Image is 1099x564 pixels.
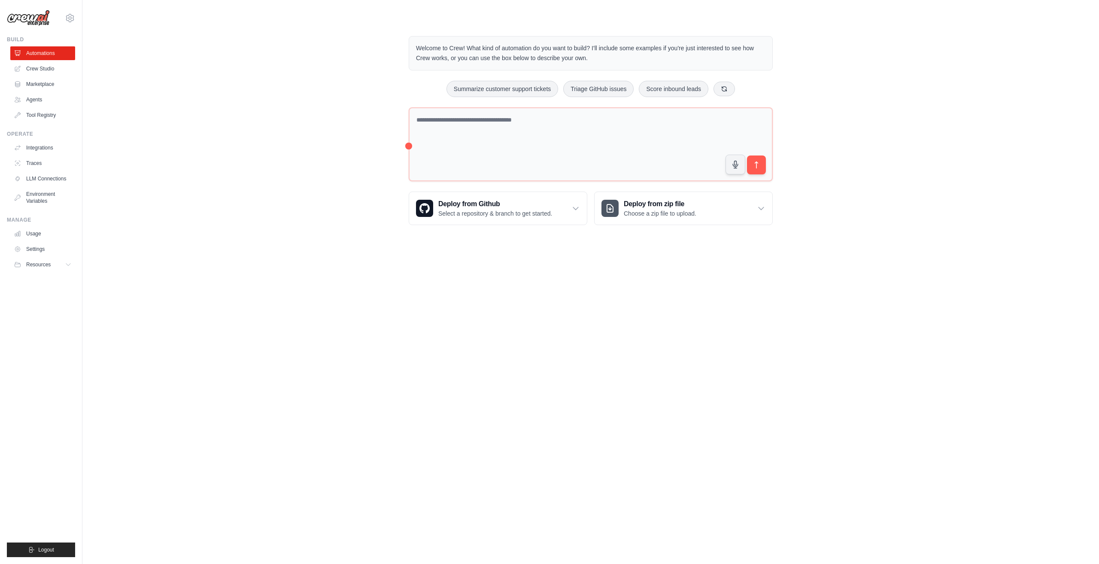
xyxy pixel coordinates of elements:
[7,10,50,26] img: Logo
[10,77,75,91] a: Marketplace
[10,258,75,271] button: Resources
[624,209,696,218] p: Choose a zip file to upload.
[438,199,552,209] h3: Deploy from Github
[7,216,75,223] div: Manage
[10,242,75,256] a: Settings
[10,141,75,155] a: Integrations
[38,546,54,553] span: Logout
[10,187,75,208] a: Environment Variables
[639,81,708,97] button: Score inbound leads
[438,209,552,218] p: Select a repository & branch to get started.
[26,261,51,268] span: Resources
[624,199,696,209] h3: Deploy from zip file
[446,81,558,97] button: Summarize customer support tickets
[7,36,75,43] div: Build
[7,543,75,557] button: Logout
[10,62,75,76] a: Crew Studio
[7,131,75,137] div: Operate
[10,93,75,107] a: Agents
[563,81,634,97] button: Triage GitHub issues
[10,227,75,241] a: Usage
[10,108,75,122] a: Tool Registry
[10,46,75,60] a: Automations
[416,43,765,63] p: Welcome to Crew! What kind of automation do you want to build? I'll include some examples if you'...
[10,172,75,186] a: LLM Connections
[10,156,75,170] a: Traces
